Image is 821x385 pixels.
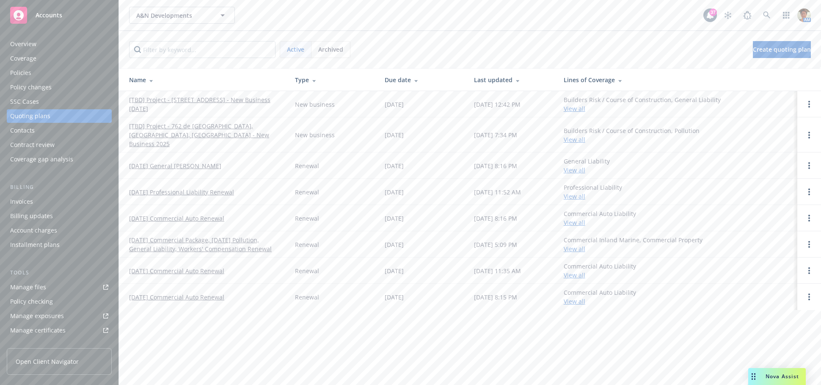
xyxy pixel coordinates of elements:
[7,37,112,51] a: Overview
[10,209,53,223] div: Billing updates
[10,66,31,80] div: Policies
[804,187,814,197] a: Open options
[564,288,636,306] div: Commercial Auto Liability
[564,95,721,113] div: Builders Risk / Course of Construction, General Liability
[564,209,636,227] div: Commercial Auto Liability
[474,161,517,170] div: [DATE] 8:16 PM
[318,45,343,54] span: Archived
[474,214,517,223] div: [DATE] 8:16 PM
[10,238,60,252] div: Installment plans
[804,130,814,140] a: Open options
[797,8,811,22] img: photo
[385,240,404,249] div: [DATE]
[804,239,814,249] a: Open options
[10,324,66,337] div: Manage certificates
[748,368,806,385] button: Nova Assist
[10,309,64,323] div: Manage exposures
[129,235,281,253] a: [DATE] Commercial Package, [DATE] Pollution, General Liability, Workers' Compensation Renewal
[7,52,112,65] a: Coverage
[474,240,517,249] div: [DATE] 5:09 PM
[748,368,759,385] div: Drag to move
[10,52,36,65] div: Coverage
[564,126,700,144] div: Builders Risk / Course of Construction, Pollution
[564,136,585,144] a: View all
[804,161,814,171] a: Open options
[295,266,319,275] div: Renewal
[10,37,36,51] div: Overview
[7,138,112,152] a: Contract review
[7,269,112,277] div: Tools
[10,280,46,294] div: Manage files
[564,105,585,113] a: View all
[7,280,112,294] a: Manage files
[7,152,112,166] a: Coverage gap analysis
[564,271,585,279] a: View all
[804,99,814,109] a: Open options
[136,11,209,20] span: A&N Developments
[295,240,319,249] div: Renewal
[474,266,521,275] div: [DATE] 11:35 AM
[10,124,35,137] div: Contacts
[129,7,235,24] button: A&N Developments
[10,80,52,94] div: Policy changes
[10,109,50,123] div: Quoting plans
[295,130,335,139] div: New business
[7,224,112,237] a: Account charges
[7,80,112,94] a: Policy changes
[385,188,404,197] div: [DATE]
[7,66,112,80] a: Policies
[129,75,281,84] div: Name
[385,100,404,109] div: [DATE]
[129,161,221,170] a: [DATE] General [PERSON_NAME]
[758,7,775,24] a: Search
[385,214,404,223] div: [DATE]
[7,109,112,123] a: Quoting plans
[10,224,57,237] div: Account charges
[10,138,55,152] div: Contract review
[7,124,112,137] a: Contacts
[10,95,39,108] div: SSC Cases
[7,238,112,252] a: Installment plans
[129,266,224,275] a: [DATE] Commercial Auto Renewal
[564,157,610,174] div: General Liability
[709,8,717,16] div: 37
[295,293,319,302] div: Renewal
[129,214,224,223] a: [DATE] Commercial Auto Renewal
[564,75,791,84] div: Lines of Coverage
[295,188,319,197] div: Renewal
[804,292,814,302] a: Open options
[295,161,319,170] div: Renewal
[564,219,585,227] a: View all
[564,297,585,305] a: View all
[295,214,319,223] div: Renewal
[129,122,281,148] a: [TBD] Project - 762 de [GEOGRAPHIC_DATA], [GEOGRAPHIC_DATA], [GEOGRAPHIC_DATA] - New Business 2025
[564,262,636,280] div: Commercial Auto Liability
[766,373,799,380] span: Nova Assist
[474,293,517,302] div: [DATE] 8:15 PM
[753,41,811,58] a: Create quoting plan
[129,293,224,302] a: [DATE] Commercial Auto Renewal
[7,338,112,352] a: Manage claims
[10,152,73,166] div: Coverage gap analysis
[804,266,814,276] a: Open options
[287,45,304,54] span: Active
[474,130,517,139] div: [DATE] 7:34 PM
[804,213,814,223] a: Open options
[564,235,703,253] div: Commercial Inland Marine, Commercial Property
[7,309,112,323] a: Manage exposures
[719,7,736,24] a: Stop snowing
[129,95,281,113] a: [TBD] Project - [STREET_ADDRESS] - New Business [DATE]
[7,209,112,223] a: Billing updates
[739,7,756,24] a: Report a Bug
[474,100,521,109] div: [DATE] 12:42 PM
[564,183,622,201] div: Professional Liability
[564,192,585,200] a: View all
[385,75,461,84] div: Due date
[7,183,112,191] div: Billing
[7,95,112,108] a: SSC Cases
[129,188,234,197] a: [DATE] Professional Liability Renewal
[10,195,33,208] div: Invoices
[7,3,112,27] a: Accounts
[36,12,62,19] span: Accounts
